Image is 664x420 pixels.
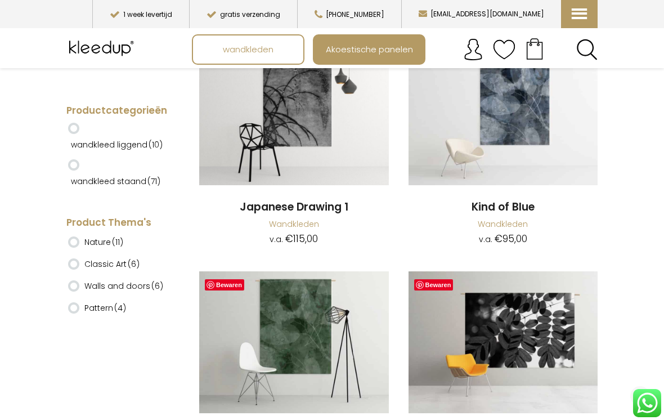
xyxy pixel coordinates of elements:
[199,271,389,415] a: Kind Of Green
[128,258,140,270] span: (6)
[193,35,303,64] a: wandkleden
[199,43,389,185] img: Japanese Drawing 1
[147,176,160,187] span: (71)
[84,276,163,296] label: Walls and doors
[71,172,160,191] label: wandkleed staand
[493,38,515,61] img: verlanglijstje.svg
[409,200,598,215] a: Kind of Blue
[270,234,283,245] span: v.a.
[409,43,598,187] a: Kind Of Blue
[495,232,527,245] bdi: 95,00
[479,234,492,245] span: v.a.
[462,38,484,61] img: account.svg
[285,232,318,245] bdi: 115,00
[409,271,598,413] img: Leaf Me Alone
[66,34,139,62] img: Kleedup
[320,39,419,60] span: Akoestische panelen
[149,139,163,150] span: (10)
[84,233,123,252] label: Nature
[84,298,126,318] label: Pattern
[199,43,389,187] a: Japanese Drawing 1
[192,34,606,65] nav: Main menu
[576,39,598,60] a: Search
[71,135,163,154] label: wandkleed liggend
[414,279,454,291] a: Bewaren
[495,232,503,245] span: €
[269,218,319,230] a: Wandkleden
[285,232,293,245] span: €
[66,104,173,118] h4: Productcategorieën
[114,302,126,314] span: (4)
[217,39,280,60] span: wandkleden
[515,34,554,62] a: Your cart
[151,280,163,292] span: (6)
[112,236,123,248] span: (11)
[199,200,389,215] a: Japanese Drawing 1
[314,35,424,64] a: Akoestische panelen
[66,216,173,230] h4: Product Thema's
[409,271,598,415] a: Leaf Me AloneWandkleed Detail Leaf Me Alone
[409,43,598,185] img: Kind Of Blue
[84,254,140,274] label: Classic Art
[478,218,528,230] a: Wandkleden
[205,279,244,291] a: Bewaren
[199,271,389,413] img: Kind Of Green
